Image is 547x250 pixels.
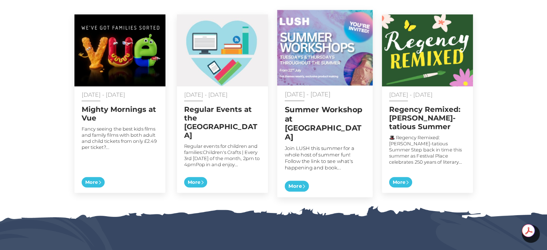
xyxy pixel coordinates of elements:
[184,143,261,168] p: Regular events for children and families:Children's Crafts | Every 3rd [DATE] of the month, 2pm t...
[184,92,261,98] p: [DATE] - [DATE]
[184,105,261,140] h2: Regular Events at the [GEOGRAPHIC_DATA]
[389,105,466,131] h2: Regency Remixed: [PERSON_NAME]-tatious Summer
[82,92,158,98] p: [DATE] - [DATE]
[389,177,412,188] span: More
[277,10,373,197] a: [DATE] - [DATE] Summer Workshop at [GEOGRAPHIC_DATA] Join LUSH this summer for a whole host of su...
[284,91,365,97] p: [DATE] - [DATE]
[382,14,473,193] a: [DATE] - [DATE] Regency Remixed: [PERSON_NAME]-tatious Summer 🎩 Regency Remixed: [PERSON_NAME]-ta...
[284,105,365,141] h2: Summer Workshop at [GEOGRAPHIC_DATA]
[184,177,207,188] span: More
[177,14,268,193] a: [DATE] - [DATE] Regular Events at the [GEOGRAPHIC_DATA] Regular events for children and families:...
[284,145,365,171] p: Join LUSH this summer for a whole host of summer fun! Follow the link to see what's happening and...
[284,181,309,192] span: More
[389,92,466,98] p: [DATE] - [DATE]
[74,14,165,193] a: [DATE] - [DATE] Mighty Mornings at Vue Fancy seeing the best kids films and family films with bot...
[82,126,158,150] p: Fancy seeing the best kids films and family films with both adult and child tickets from only £2....
[82,177,105,188] span: More
[389,135,466,165] p: 🎩 Regency Remixed: [PERSON_NAME]-tatious Summer Step back in time this summer as Festival Place c...
[82,105,158,122] h2: Mighty Mornings at Vue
